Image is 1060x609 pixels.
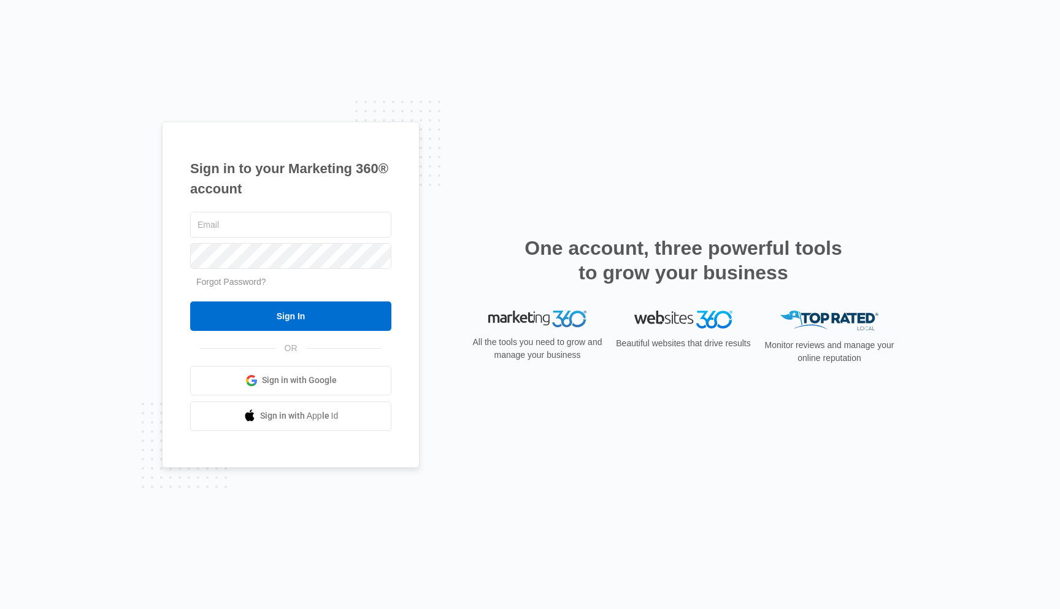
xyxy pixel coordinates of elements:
input: Email [190,212,391,238]
img: Marketing 360 [488,311,586,328]
a: Forgot Password? [196,277,266,287]
span: OR [276,342,306,355]
a: Sign in with Google [190,366,391,395]
a: Sign in with Apple Id [190,401,391,431]
img: Websites 360 [634,311,732,328]
p: Beautiful websites that drive results [615,337,752,350]
input: Sign In [190,301,391,331]
h2: One account, three powerful tools to grow your business [521,236,846,285]
span: Sign in with Google [262,374,337,387]
h1: Sign in to your Marketing 360® account [190,158,391,199]
p: All the tools you need to grow and manage your business [469,336,606,362]
span: Sign in with Apple Id [260,409,339,422]
img: Top Rated Local [780,311,878,331]
p: Monitor reviews and manage your online reputation [761,339,898,365]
